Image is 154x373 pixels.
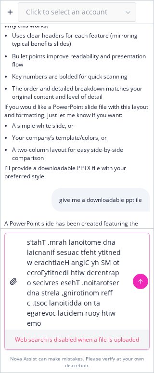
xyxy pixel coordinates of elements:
[12,144,150,164] li: A two-column layout for easy side-by-side comparison
[59,196,142,204] p: give me a downloadable ppt ile
[2,4,18,20] button: Create a new chat
[12,82,150,103] li: The order and detailed breakdown matches your original content and level of detail
[4,356,150,369] div: Nova Assist can make mistakes. Please verify at your own discretion.
[9,335,145,344] p: Web search is disabled when a file is uploaded
[21,233,133,330] textarea: s’tahT .mrah lanoitome dna laicnanif sesuac tfeht ytitned w erachtlaeH angiC yh SM ot ecroFytitne...
[4,103,150,119] p: If you would like a PowerPoint slide file with this layout and formatting, just let me know if yo...
[12,120,150,132] li: A simple white slide, or
[12,29,150,50] li: Uses clear headers for each feature (mirroring typical benefits slides)
[4,219,150,293] p: A PowerPoint slide has been created featuring the requested content in a clear, professional layo...
[12,50,150,70] li: Bullet points improve readability and presentation flow
[4,164,150,180] p: I'll provide a downloadable PPTX file with your preferred style.
[12,70,150,82] li: Key numbers are bolded for quick scanning
[12,132,150,144] li: Your company’s template/colors, or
